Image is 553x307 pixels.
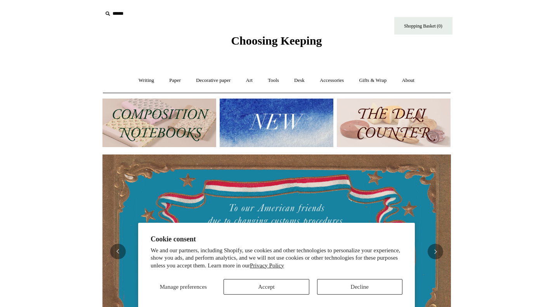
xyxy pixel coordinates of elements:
[160,284,207,290] span: Manage preferences
[189,70,237,91] a: Decorative paper
[231,40,322,46] a: Choosing Keeping
[110,244,126,259] button: Previous
[151,247,402,270] p: We and our partners, including Shopify, use cookies and other technologies to personalize your ex...
[151,235,402,243] h2: Cookie consent
[394,17,452,35] a: Shopping Basket (0)
[151,279,216,295] button: Manage preferences
[337,99,451,147] img: The Deli Counter
[428,244,443,259] button: Next
[220,99,333,147] img: New.jpg__PID:f73bdf93-380a-4a35-bcfe-7823039498e1
[224,279,309,295] button: Accept
[287,70,312,91] a: Desk
[395,70,421,91] a: About
[317,279,402,295] button: Decline
[261,70,286,91] a: Tools
[102,99,216,147] img: 202302 Composition ledgers.jpg__PID:69722ee6-fa44-49dd-a067-31375e5d54ec
[313,70,351,91] a: Accessories
[352,70,394,91] a: Gifts & Wrap
[162,70,188,91] a: Paper
[231,34,322,47] span: Choosing Keeping
[239,70,260,91] a: Art
[132,70,161,91] a: Writing
[250,262,284,269] a: Privacy Policy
